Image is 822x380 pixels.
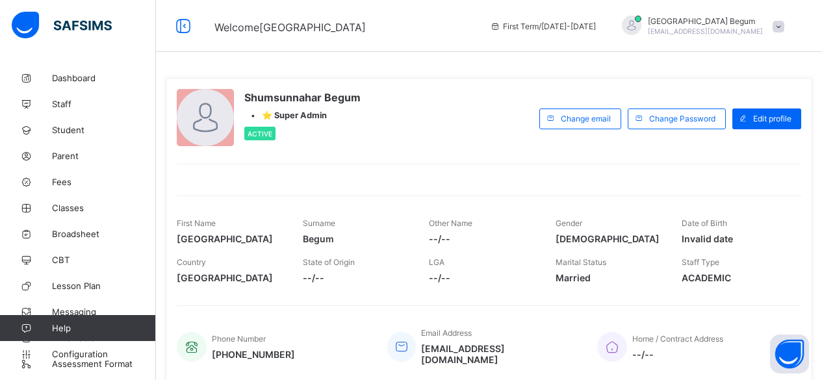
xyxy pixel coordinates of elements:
[52,349,155,359] span: Configuration
[52,323,155,333] span: Help
[52,177,156,187] span: Fees
[429,218,472,228] span: Other Name
[248,130,272,138] span: Active
[682,218,727,228] span: Date of Birth
[52,307,156,317] span: Messaging
[421,328,472,338] span: Email Address
[212,334,266,344] span: Phone Number
[52,229,156,239] span: Broadsheet
[244,110,361,120] div: •
[177,257,206,267] span: Country
[561,114,611,123] span: Change email
[177,272,283,283] span: [GEOGRAPHIC_DATA]
[244,91,361,104] span: Shumsunnahar Begum
[212,349,295,360] span: [PHONE_NUMBER]
[632,334,723,344] span: Home / Contract Address
[429,233,535,244] span: --/--
[52,255,156,265] span: CBT
[556,233,662,244] span: [DEMOGRAPHIC_DATA]
[556,218,582,228] span: Gender
[682,272,788,283] span: ACADEMIC
[753,114,791,123] span: Edit profile
[682,257,719,267] span: Staff Type
[52,73,156,83] span: Dashboard
[52,99,156,109] span: Staff
[649,114,715,123] span: Change Password
[429,257,444,267] span: LGA
[682,233,788,244] span: Invalid date
[52,203,156,213] span: Classes
[303,272,409,283] span: --/--
[177,218,216,228] span: First Name
[770,335,809,374] button: Open asap
[632,349,723,360] span: --/--
[556,272,662,283] span: Married
[556,257,606,267] span: Marital Status
[303,218,335,228] span: Surname
[12,12,112,39] img: safsims
[214,21,366,34] span: Welcome [GEOGRAPHIC_DATA]
[648,27,763,35] span: [EMAIL_ADDRESS][DOMAIN_NAME]
[262,110,327,120] span: ⭐ Super Admin
[177,233,283,244] span: [GEOGRAPHIC_DATA]
[648,16,763,26] span: [GEOGRAPHIC_DATA] Begum
[52,125,156,135] span: Student
[421,343,578,365] span: [EMAIL_ADDRESS][DOMAIN_NAME]
[490,21,596,31] span: session/term information
[429,272,535,283] span: --/--
[52,281,156,291] span: Lesson Plan
[303,257,355,267] span: State of Origin
[609,16,791,37] div: Shumsunnahar Begum
[303,233,409,244] span: Begum
[52,151,156,161] span: Parent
